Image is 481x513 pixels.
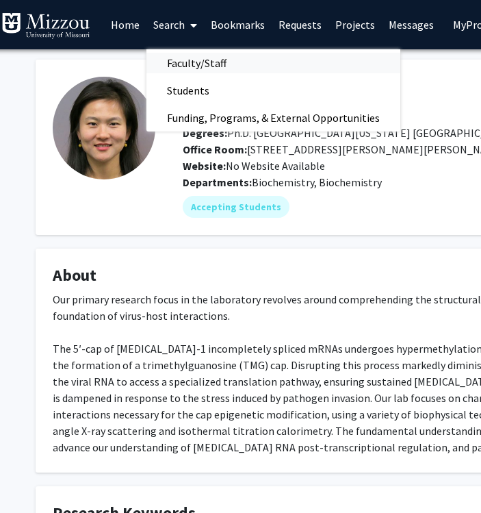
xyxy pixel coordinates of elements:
[272,1,328,49] a: Requests
[183,159,325,173] span: No Website Available
[146,53,400,73] a: Faculty/Staff
[328,1,382,49] a: Projects
[183,159,226,173] b: Website:
[146,80,400,101] a: Students
[183,142,247,156] b: Office Room:
[53,77,155,179] img: Profile Picture
[183,196,289,218] mat-chip: Accepting Students
[146,77,230,104] span: Students
[183,126,227,140] b: Degrees:
[204,1,272,49] a: Bookmarks
[146,1,204,49] a: Search
[10,451,58,503] iframe: Chat
[146,104,400,132] span: Funding, Programs, & External Opportunities
[1,12,90,40] img: University of Missouri Logo
[146,108,400,128] a: Funding, Programs, & External Opportunities
[382,1,441,49] a: Messages
[183,175,252,189] b: Departments:
[146,49,247,77] span: Faculty/Staff
[104,1,146,49] a: Home
[252,175,382,189] span: Biochemistry, Biochemistry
